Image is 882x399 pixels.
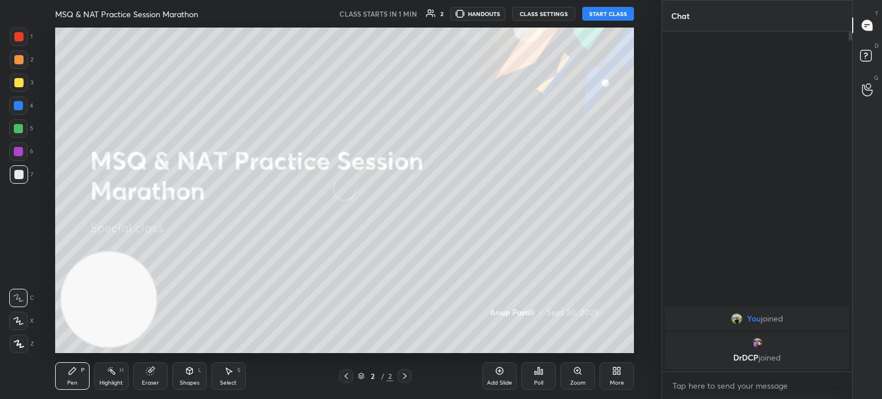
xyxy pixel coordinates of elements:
p: Chat [662,1,699,31]
p: T [875,9,879,18]
span: You [747,314,761,323]
p: D [875,41,879,50]
img: 2782fdca8abe4be7a832ca4e3fcd32a4.jpg [731,313,742,324]
span: joined [761,314,783,323]
span: joined [759,352,781,363]
p: G [874,73,879,82]
div: grid [662,305,852,371]
p: DrDCP [672,353,842,362]
img: b3a95a5546134ed09af10c7c8539e58d.jpg [752,337,763,348]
